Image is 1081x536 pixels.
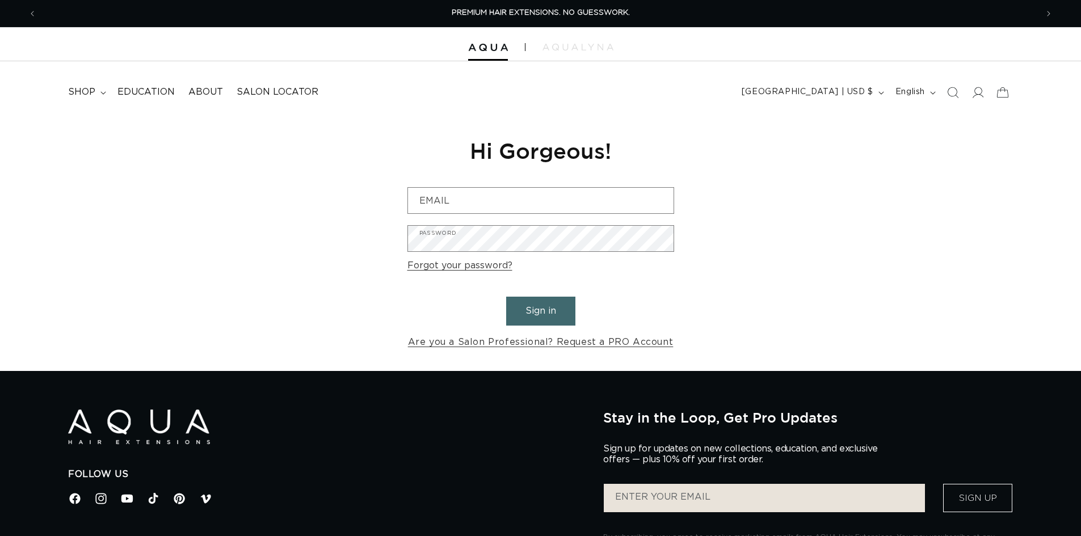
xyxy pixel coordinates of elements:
[68,410,210,444] img: Aqua Hair Extensions
[1036,3,1061,24] button: Next announcement
[506,297,575,326] button: Sign in
[940,80,965,105] summary: Search
[61,79,111,105] summary: shop
[452,9,630,16] span: PREMIUM HAIR EXTENSIONS. NO GUESSWORK.
[735,82,889,103] button: [GEOGRAPHIC_DATA] | USD $
[408,188,674,213] input: Email
[20,3,45,24] button: Previous announcement
[407,258,512,274] a: Forgot your password?
[468,44,508,52] img: Aqua Hair Extensions
[742,86,873,98] span: [GEOGRAPHIC_DATA] | USD $
[603,444,887,465] p: Sign up for updates on new collections, education, and exclusive offers — plus 10% off your first...
[943,484,1012,512] button: Sign Up
[542,44,613,50] img: aqualyna.com
[68,469,586,480] h2: Follow Us
[237,86,318,98] span: Salon Locator
[407,137,674,164] h1: Hi Gorgeous!
[603,410,1013,425] h2: Stay in the Loop, Get Pro Updates
[117,86,175,98] span: Education
[889,82,940,103] button: English
[230,79,325,105] a: Salon Locator
[68,86,95,98] span: shop
[188,86,223,98] span: About
[182,79,230,105] a: About
[408,334,674,351] a: Are you a Salon Professional? Request a PRO Account
[111,79,182,105] a: Education
[895,86,925,98] span: English
[604,484,925,512] input: ENTER YOUR EMAIL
